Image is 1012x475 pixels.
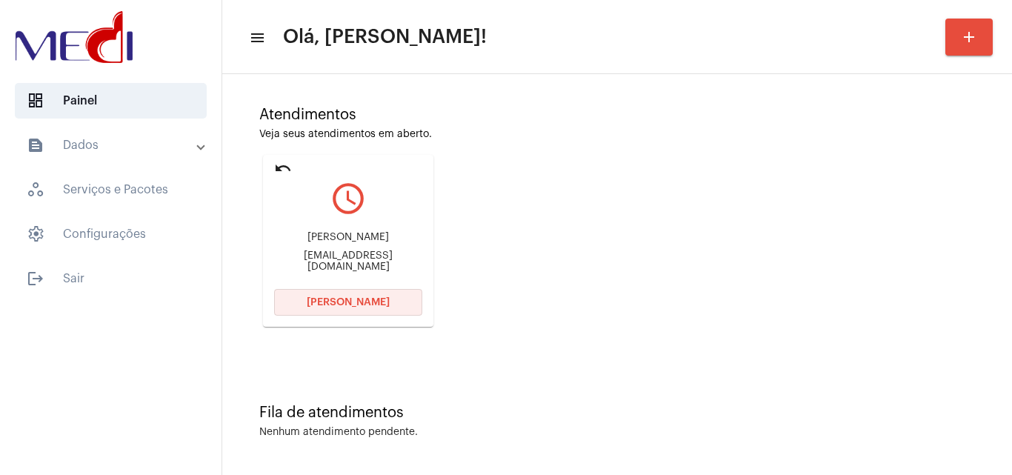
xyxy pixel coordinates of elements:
[27,181,44,199] span: sidenav icon
[274,250,422,273] div: [EMAIL_ADDRESS][DOMAIN_NAME]
[259,129,975,140] div: Veja seus atendimentos em aberto.
[15,172,207,207] span: Serviços e Pacotes
[307,297,390,308] span: [PERSON_NAME]
[27,225,44,243] span: sidenav icon
[274,159,292,177] mat-icon: undo
[9,127,222,163] mat-expansion-panel-header: sidenav iconDados
[27,136,198,154] mat-panel-title: Dados
[274,180,422,217] mat-icon: query_builder
[249,29,264,47] mat-icon: sidenav icon
[27,270,44,288] mat-icon: sidenav icon
[274,232,422,243] div: [PERSON_NAME]
[283,25,487,49] span: Olá, [PERSON_NAME]!
[27,136,44,154] mat-icon: sidenav icon
[15,261,207,296] span: Sair
[259,107,975,123] div: Atendimentos
[274,289,422,316] button: [PERSON_NAME]
[12,7,136,67] img: d3a1b5fa-500b-b90f-5a1c-719c20e9830b.png
[960,28,978,46] mat-icon: add
[27,92,44,110] span: sidenav icon
[15,216,207,252] span: Configurações
[15,83,207,119] span: Painel
[259,405,975,421] div: Fila de atendimentos
[259,427,418,438] div: Nenhum atendimento pendente.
